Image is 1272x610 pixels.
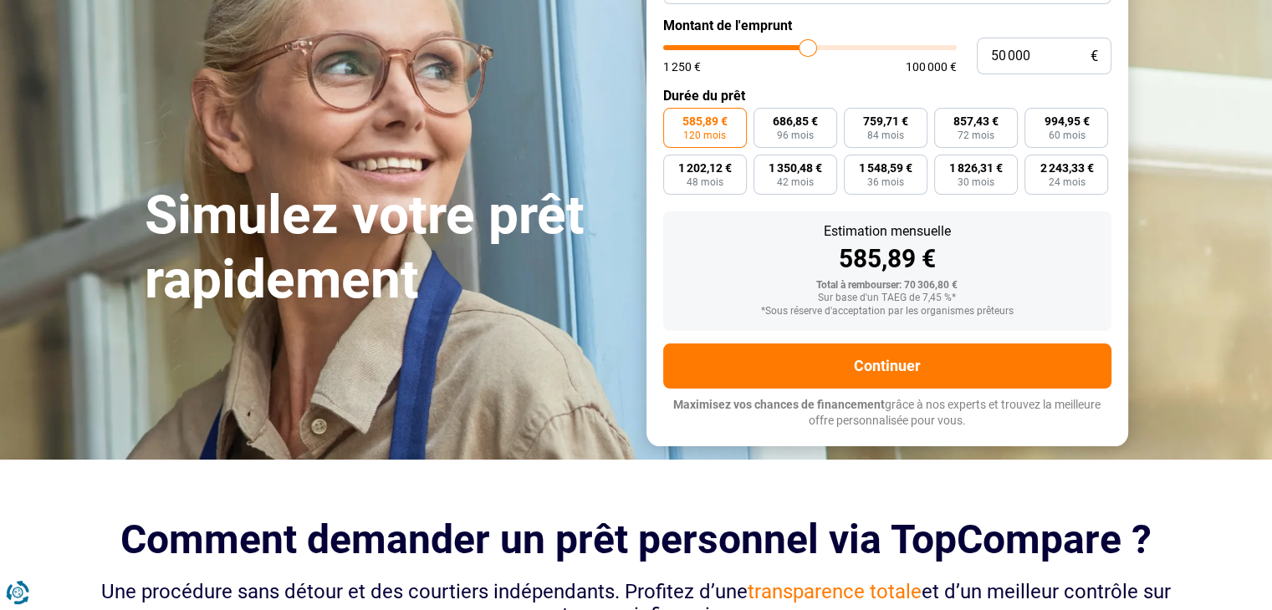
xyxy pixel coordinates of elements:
span: 100 000 € [906,61,957,73]
span: € [1091,49,1098,64]
span: Maximisez vos chances de financement [673,398,885,411]
span: 120 mois [683,130,726,140]
p: grâce à nos experts et trouvez la meilleure offre personnalisée pour vous. [663,397,1111,430]
span: 48 mois [687,177,723,187]
span: 585,89 € [682,115,728,127]
div: Sur base d'un TAEG de 7,45 %* [677,292,1098,304]
span: 84 mois [867,130,904,140]
span: 24 mois [1048,177,1085,187]
h2: Comment demander un prêt personnel via TopCompare ? [95,516,1178,562]
div: Estimation mensuelle [677,225,1098,238]
span: 1 548,59 € [859,162,912,174]
div: 585,89 € [677,247,1098,272]
span: 2 243,33 € [1040,162,1093,174]
span: 1 250 € [663,61,701,73]
span: 759,71 € [863,115,908,127]
label: Durée du prêt [663,88,1111,104]
span: 1 826,31 € [949,162,1003,174]
label: Montant de l'emprunt [663,18,1111,33]
span: 36 mois [867,177,904,187]
span: 686,85 € [773,115,818,127]
span: 857,43 € [953,115,999,127]
span: 42 mois [777,177,814,187]
span: 1 202,12 € [678,162,732,174]
div: *Sous réserve d'acceptation par les organismes prêteurs [677,306,1098,318]
button: Continuer [663,343,1111,389]
h1: Simulez votre prêt rapidement [145,184,626,313]
span: 30 mois [958,177,994,187]
span: 1 350,48 € [769,162,822,174]
span: 994,95 € [1044,115,1089,127]
span: 96 mois [777,130,814,140]
div: Total à rembourser: 70 306,80 € [677,280,1098,292]
span: 72 mois [958,130,994,140]
span: transparence totale [748,580,922,603]
span: 60 mois [1048,130,1085,140]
